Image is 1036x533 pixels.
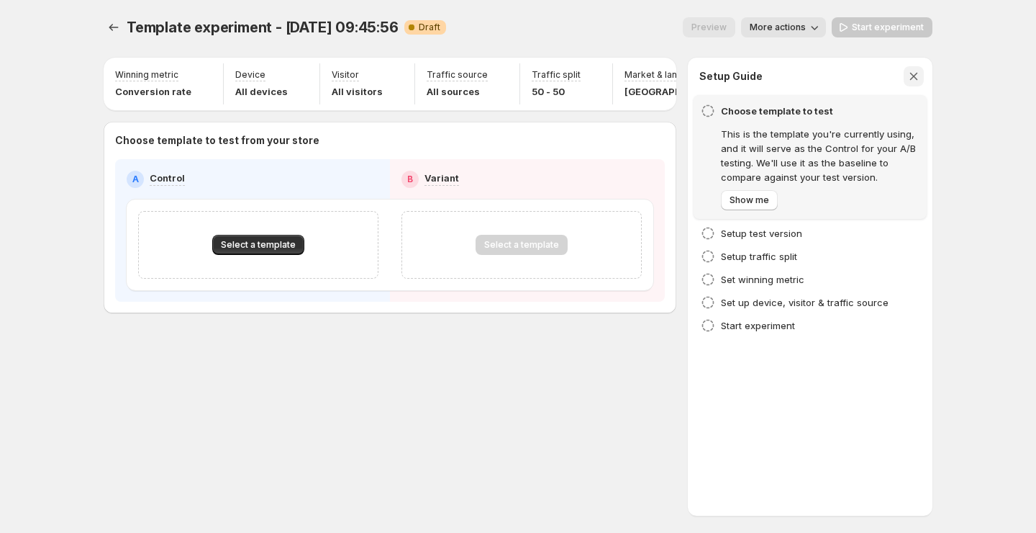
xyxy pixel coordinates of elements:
[624,69,704,81] p: Market & language
[721,104,919,118] h4: Choose template to test
[721,249,797,264] h4: Setup traffic split
[750,22,806,33] span: More actions
[115,69,178,81] p: Winning metric
[332,84,383,99] p: All visitors
[104,17,124,37] button: Experiments
[730,194,769,206] span: Show me
[721,272,804,287] h4: Set winning metric
[624,84,711,99] p: [GEOGRAPHIC_DATA]
[419,22,440,33] span: Draft
[127,19,399,36] span: Template experiment - [DATE] 09:45:56
[427,84,488,99] p: All sources
[332,69,359,81] p: Visitor
[132,174,139,185] h2: A
[532,69,581,81] p: Traffic split
[721,190,778,210] button: Show me
[150,171,185,185] p: Control
[235,84,288,99] p: All devices
[221,239,296,251] span: Select a template
[721,226,802,241] h4: Setup test version
[427,69,488,81] p: Traffic source
[532,84,581,99] p: 50 - 50
[115,133,665,148] p: Choose template to test from your store
[699,69,763,84] h3: Setup Guide
[235,69,265,81] p: Device
[721,318,795,333] h4: Start experiment
[721,295,889,310] h4: Set up device, visitor & traffic source
[741,17,826,37] button: More actions
[212,235,304,255] button: Select a template
[115,84,191,99] p: Conversion rate
[424,171,459,185] p: Variant
[721,127,919,184] p: This is the template you're currently using, and it will serve as the Control for your A/B testin...
[407,174,413,185] h2: B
